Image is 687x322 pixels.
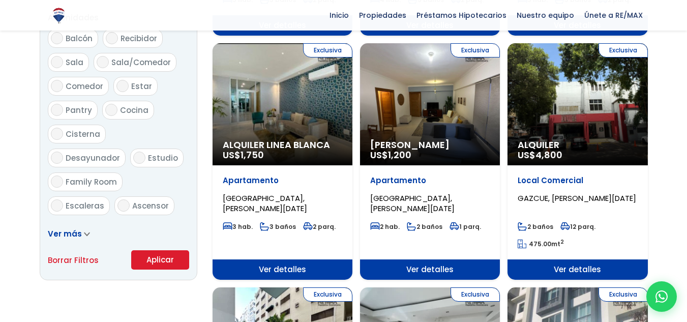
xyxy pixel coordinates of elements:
[51,199,63,212] input: Escaleras
[48,228,82,239] span: Ver más
[48,228,90,239] a: Ver más
[106,32,118,44] input: Recibidor
[51,32,63,44] input: Balcón
[370,222,400,231] span: 2 hab.
[518,193,636,203] span: GAZCUE, [PERSON_NAME][DATE]
[579,8,648,23] span: Únete a RE/MAX
[51,104,63,116] input: Pantry
[512,8,579,23] span: Nuestro equipo
[223,175,342,186] p: Apartamento
[241,149,264,161] span: 1,750
[66,153,120,163] span: Desayunador
[51,175,63,188] input: Family Room
[223,222,253,231] span: 3 hab.
[121,33,157,44] span: Recibidor
[518,222,553,231] span: 2 baños
[370,193,455,214] span: [GEOGRAPHIC_DATA], [PERSON_NAME][DATE]
[66,105,92,115] span: Pantry
[223,193,307,214] span: [GEOGRAPHIC_DATA], [PERSON_NAME][DATE]
[518,175,637,186] p: Local Comercial
[120,105,148,115] span: Cocina
[51,56,63,68] input: Sala
[260,222,296,231] span: 3 baños
[105,104,117,116] input: Cocina
[51,152,63,164] input: Desayunador
[535,149,562,161] span: 4,800
[303,222,336,231] span: 2 parq.
[66,177,117,187] span: Family Room
[451,287,500,302] span: Exclusiva
[50,7,68,24] img: Logo de REMAX
[66,129,100,139] span: Cisterna
[529,240,551,248] span: 475.00
[66,57,83,68] span: Sala
[148,153,178,163] span: Estudio
[370,175,490,186] p: Apartamento
[223,149,264,161] span: US$
[360,43,500,280] a: Exclusiva [PERSON_NAME] US$1,200 Apartamento [GEOGRAPHIC_DATA], [PERSON_NAME][DATE] 2 hab. 2 baño...
[451,43,500,57] span: Exclusiva
[116,80,129,92] input: Estar
[370,140,490,150] span: [PERSON_NAME]
[66,200,104,211] span: Escaleras
[66,33,93,44] span: Balcón
[518,140,637,150] span: Alquiler
[132,200,169,211] span: Ascensor
[599,287,648,302] span: Exclusiva
[507,43,647,280] a: Exclusiva Alquiler US$4,800 Local Comercial GAZCUE, [PERSON_NAME][DATE] 2 baños 12 parq. 475.00mt...
[599,43,648,57] span: Exclusiva
[131,81,152,92] span: Estar
[51,80,63,92] input: Comedor
[411,8,512,23] span: Préstamos Hipotecarios
[370,149,411,161] span: US$
[111,57,171,68] span: Sala/Comedor
[213,259,352,280] span: Ver detalles
[51,128,63,140] input: Cisterna
[324,8,354,23] span: Inicio
[303,287,352,302] span: Exclusiva
[133,152,145,164] input: Estudio
[213,43,352,280] a: Exclusiva Alquiler Linea Blanca US$1,750 Apartamento [GEOGRAPHIC_DATA], [PERSON_NAME][DATE] 3 hab...
[223,140,342,150] span: Alquiler Linea Blanca
[450,222,481,231] span: 1 parq.
[97,56,109,68] input: Sala/Comedor
[388,149,411,161] span: 1,200
[117,199,130,212] input: Ascensor
[518,240,564,248] span: mt
[354,8,411,23] span: Propiedades
[518,149,562,161] span: US$
[131,250,189,270] button: Aplicar
[407,222,442,231] span: 2 baños
[66,81,103,92] span: Comedor
[560,222,595,231] span: 12 parq.
[360,259,500,280] span: Ver detalles
[303,43,352,57] span: Exclusiva
[560,238,564,246] sup: 2
[507,259,647,280] span: Ver detalles
[48,254,99,267] a: Borrar Filtros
